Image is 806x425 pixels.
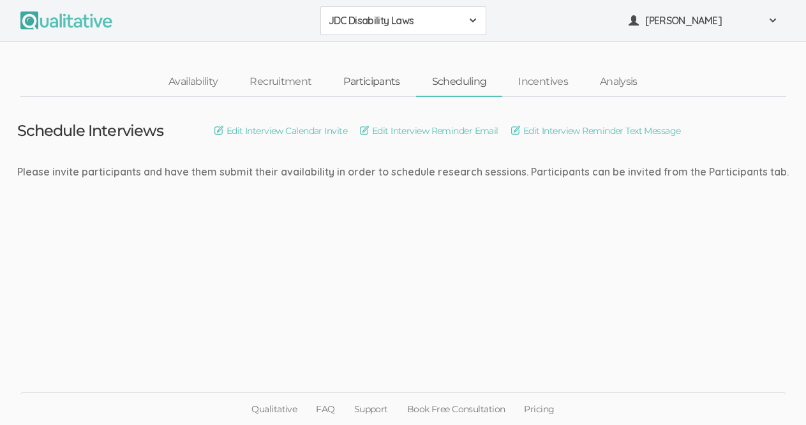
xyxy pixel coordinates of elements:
iframe: Chat Widget [742,364,806,425]
a: Participants [327,68,415,96]
a: Qualitative [242,393,306,425]
a: FAQ [306,393,344,425]
a: Edit Interview Reminder Text Message [511,124,681,138]
a: Edit Interview Reminder Email [360,124,498,138]
span: JDC Disability Laws [329,13,461,28]
a: Scheduling [416,68,503,96]
a: Edit Interview Calendar Invite [214,124,347,138]
a: Availability [153,68,234,96]
a: Support [345,393,398,425]
button: [PERSON_NAME] [620,6,786,35]
span: [PERSON_NAME] [645,13,760,28]
a: Pricing [514,393,563,425]
div: Please invite participants and have them submit their availability in order to schedule research ... [17,165,789,179]
a: Incentives [502,68,584,96]
a: Book Free Consultation [398,393,515,425]
button: JDC Disability Laws [320,6,486,35]
img: Qualitative [20,11,112,29]
a: Recruitment [234,68,327,96]
a: Analysis [584,68,653,96]
h3: Schedule Interviews [17,123,163,139]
